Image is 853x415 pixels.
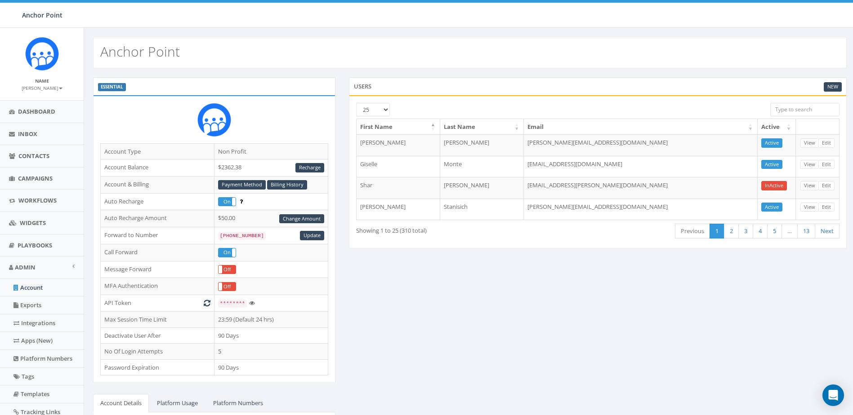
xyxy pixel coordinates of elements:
a: … [782,224,798,238]
label: On [219,248,236,257]
th: Active: activate to sort column ascending [758,119,796,135]
td: Deactivate User After [101,327,214,344]
a: 4 [753,224,768,238]
td: 23:59 (Default 24 hrs) [214,311,328,327]
td: MFA Authentication [101,278,214,295]
th: First Name: activate to sort column descending [357,119,440,135]
a: Recharge [295,163,324,172]
th: Last Name: activate to sort column ascending [440,119,524,135]
div: OnOff [218,197,236,207]
td: $2362.38 [214,159,328,177]
span: Campaigns [18,174,53,182]
a: View [800,138,819,148]
td: 90 Days [214,327,328,344]
a: 1 [710,224,724,238]
a: View [800,181,819,190]
i: Generate New Token [204,300,210,306]
td: Giselle [357,156,440,177]
a: 5 [767,224,782,238]
a: Billing History [267,180,307,190]
span: Widgets [20,219,46,227]
td: Auto Recharge Amount [101,210,214,227]
td: [EMAIL_ADDRESS][DOMAIN_NAME] [524,156,758,177]
a: Previous [675,224,710,238]
a: Edit [818,138,835,148]
a: Platform Numbers [206,394,270,412]
a: Active [761,138,782,148]
a: Edit [818,203,835,212]
h2: Anchor Point [100,44,180,59]
td: Forward to Number [101,227,214,244]
a: Edit [818,181,835,190]
input: Type to search [770,103,840,116]
td: Account & Billing [101,176,214,193]
span: Admin [15,263,36,271]
a: Active [761,160,782,169]
td: Account Balance [101,159,214,177]
div: Open Intercom Messenger [822,384,844,406]
span: Workflows [18,196,57,204]
td: Non Profit [214,143,328,159]
td: Password Expiration [101,359,214,375]
span: Anchor Point [22,11,63,19]
td: [PERSON_NAME] [357,199,440,220]
div: OnOff [218,282,236,291]
a: Active [761,203,782,212]
img: Rally_platform_Icon_1.png [197,103,231,137]
td: Message Forward [101,261,214,278]
a: [PERSON_NAME] [22,84,63,92]
small: [PERSON_NAME] [22,85,63,91]
a: Platform Usage [150,394,205,412]
img: Rally_platform_Icon_1.png [25,37,59,71]
span: Playbooks [18,241,52,249]
th: Email: activate to sort column ascending [524,119,758,135]
td: API Token [101,295,214,312]
span: Enable to prevent campaign failure. [240,197,243,205]
td: Auto Recharge [101,193,214,210]
a: Payment Method [218,180,266,190]
label: Off [219,283,236,291]
span: Inbox [18,130,37,138]
label: ESSENTIAL [98,83,126,91]
span: Contacts [18,152,49,160]
td: 5 [214,344,328,360]
td: 90 Days [214,359,328,375]
td: [PERSON_NAME][EMAIL_ADDRESS][DOMAIN_NAME] [524,199,758,220]
div: Showing 1 to 25 (310 total) [356,223,550,235]
a: Change Amount [279,214,324,224]
td: Call Forward [101,244,214,261]
td: Account Type [101,143,214,159]
label: On [219,198,236,206]
td: $50.00 [214,210,328,227]
a: New [824,82,842,92]
td: [PERSON_NAME] [357,134,440,156]
a: Update [300,231,324,240]
a: Account Details [93,394,149,412]
a: Next [815,224,840,238]
td: Max Session Time Limit [101,311,214,327]
code: [PHONE_NUMBER] [218,232,266,240]
td: Monte [440,156,524,177]
a: View [800,203,819,212]
a: 3 [738,224,753,238]
a: Edit [818,160,835,169]
a: 2 [724,224,739,238]
td: [EMAIL_ADDRESS][PERSON_NAME][DOMAIN_NAME] [524,177,758,199]
div: OnOff [218,248,236,257]
td: No Of Login Attempts [101,344,214,360]
div: Users [349,77,847,95]
td: [PERSON_NAME] [440,134,524,156]
td: Shar [357,177,440,199]
td: Stanisich [440,199,524,220]
a: View [800,160,819,169]
td: [PERSON_NAME] [440,177,524,199]
small: Name [35,78,49,84]
td: [PERSON_NAME][EMAIL_ADDRESS][DOMAIN_NAME] [524,134,758,156]
div: OnOff [218,265,236,274]
label: Off [219,265,236,274]
span: Dashboard [18,107,55,115]
a: 13 [797,224,815,238]
a: InActive [761,181,787,190]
